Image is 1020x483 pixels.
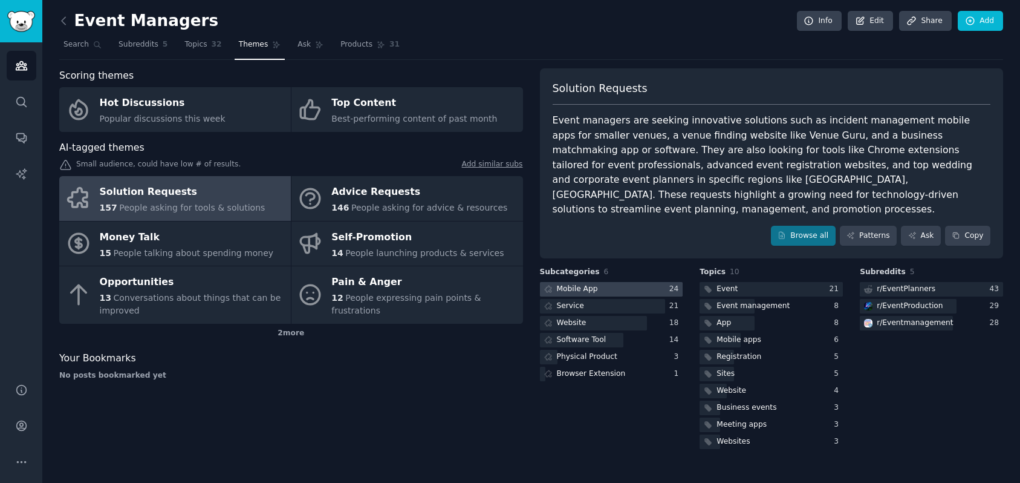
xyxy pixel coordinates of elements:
[840,226,897,246] a: Patterns
[700,350,843,365] a: Registration5
[716,386,746,396] div: Website
[59,324,523,343] div: 2 more
[100,203,117,212] span: 157
[184,39,207,50] span: Topics
[59,370,523,381] div: No posts bookmarked yet
[674,369,683,379] div: 1
[945,226,990,246] button: Copy
[389,39,400,50] span: 31
[604,268,609,276] span: 6
[834,318,843,329] div: 8
[540,367,683,382] a: Browser Extension1
[291,87,523,132] a: Top ContentBest-performing content of past month
[860,299,1003,314] a: EventProductionr/EventProduction29
[163,39,168,50] span: 5
[700,299,843,314] a: Event management8
[462,159,523,172] a: Add similar subs
[834,436,843,447] div: 3
[331,114,497,123] span: Best-performing content of past month
[674,352,683,363] div: 3
[877,318,953,329] div: r/ Eventmanagement
[716,419,767,430] div: Meeting apps
[989,301,1003,312] div: 29
[100,293,111,303] span: 13
[336,35,404,60] a: Products31
[834,352,843,363] div: 5
[114,35,172,60] a: Subreddits5
[331,228,504,247] div: Self-Promotion
[59,68,134,84] span: Scoring themes
[700,333,843,348] a: Mobile apps6
[700,316,843,331] a: App8
[540,316,683,331] a: Website18
[540,350,683,365] a: Physical Product3
[291,222,523,266] a: Self-Promotion14People launching products & services
[716,284,738,295] div: Event
[716,335,761,346] div: Mobile apps
[834,419,843,430] div: 3
[239,39,268,50] span: Themes
[297,39,311,50] span: Ask
[716,369,735,379] div: Sites
[340,39,372,50] span: Products
[860,282,1003,297] a: r/EventPlanners43
[557,301,584,312] div: Service
[834,301,843,312] div: 8
[100,114,226,123] span: Popular discussions this week
[700,401,843,416] a: Business events3
[59,222,291,266] a: Money Talk15People talking about spending money
[59,11,218,31] h2: Event Managers
[958,11,1003,31] a: Add
[63,39,89,50] span: Search
[716,318,731,329] div: App
[235,35,285,60] a: Themes
[553,113,991,217] div: Event managers are seeking innovative solutions such as incident management mobile apps for small...
[59,351,136,366] span: Your Bookmarks
[864,302,872,310] img: EventProduction
[557,284,598,295] div: Mobile App
[700,282,843,297] a: Event21
[553,81,648,96] span: Solution Requests
[700,435,843,450] a: Websites3
[669,301,683,312] div: 21
[331,293,481,315] span: People expressing pain points & frustrations
[669,335,683,346] div: 14
[989,284,1003,295] div: 43
[700,384,843,399] a: Website4
[540,299,683,314] a: Service21
[540,333,683,348] a: Software Tool14
[860,267,906,278] span: Subreddits
[730,268,739,276] span: 10
[834,402,843,413] div: 3
[700,267,726,278] span: Topics
[100,293,281,315] span: Conversations about things that can be improved
[834,335,843,346] div: 6
[700,367,843,382] a: Sites5
[910,268,915,276] span: 5
[834,369,843,379] div: 5
[331,273,516,292] div: Pain & Anger
[540,282,683,297] a: Mobile App24
[901,226,941,246] a: Ask
[293,35,328,60] a: Ask
[100,94,226,113] div: Hot Discussions
[540,267,600,278] span: Subcategories
[351,203,507,212] span: People asking for advice & resources
[59,140,145,156] span: AI-tagged themes
[877,284,935,295] div: r/ EventPlanners
[59,35,106,60] a: Search
[331,183,507,202] div: Advice Requests
[100,248,111,258] span: 15
[212,39,222,50] span: 32
[59,159,523,172] div: Small audience, could have low # of results.
[100,273,285,292] div: Opportunities
[771,226,836,246] a: Browse all
[716,436,750,447] div: Websites
[331,248,343,258] span: 14
[899,11,951,31] a: Share
[59,266,291,324] a: Opportunities13Conversations about things that can be improved
[59,176,291,221] a: Solution Requests157People asking for tools & solutions
[180,35,226,60] a: Topics32
[331,203,349,212] span: 146
[557,369,626,379] div: Browser Extension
